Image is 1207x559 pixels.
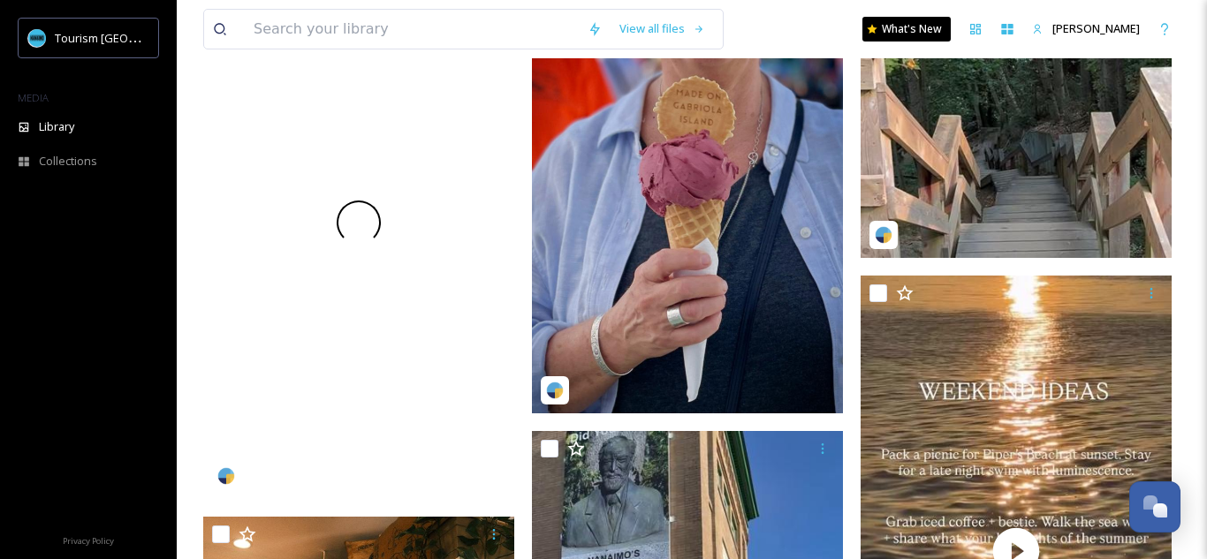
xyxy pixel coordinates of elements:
button: Open Chat [1129,481,1180,533]
span: MEDIA [18,91,49,104]
img: snapsea-logo.png [217,467,235,485]
span: [PERSON_NAME] [1052,20,1140,36]
span: Privacy Policy [63,535,114,547]
img: snapsea-logo.png [875,226,892,244]
a: [PERSON_NAME] [1023,11,1149,46]
a: What's New [862,17,951,42]
span: Library [39,118,74,135]
input: Search your library [245,10,579,49]
span: Collections [39,153,97,170]
img: tourism_nanaimo_logo.jpeg [28,29,46,47]
span: Tourism [GEOGRAPHIC_DATA] [55,29,213,46]
img: snapsea-logo.png [546,381,564,399]
a: View all files [611,11,714,46]
a: Privacy Policy [63,529,114,550]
